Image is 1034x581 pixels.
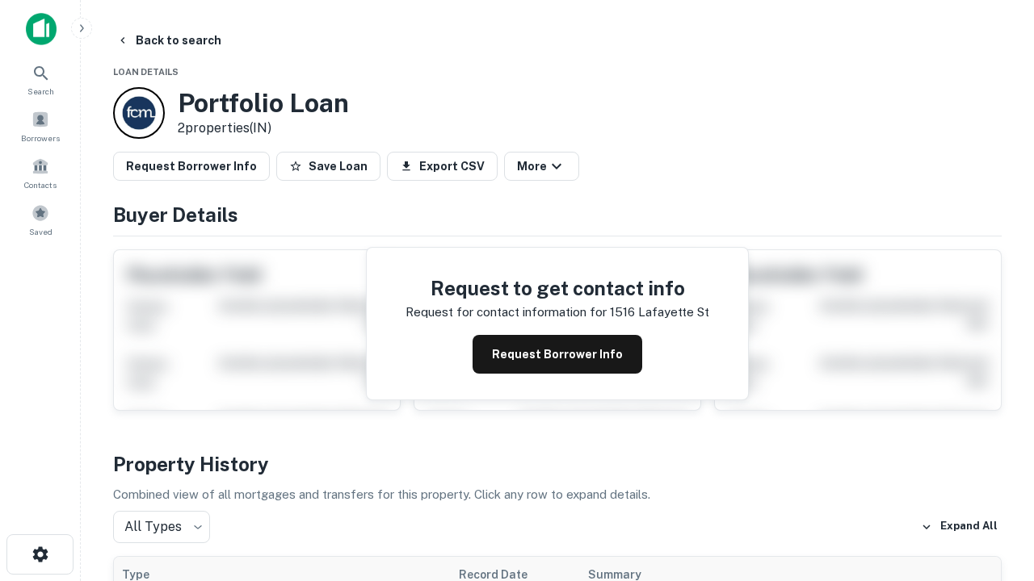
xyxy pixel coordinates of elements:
h4: Buyer Details [113,200,1002,229]
a: Borrowers [5,104,76,148]
span: Loan Details [113,67,179,77]
h4: Property History [113,449,1002,479]
button: Request Borrower Info [473,335,642,374]
button: Save Loan [276,152,380,181]
span: Search [27,85,54,98]
p: 2 properties (IN) [178,119,349,138]
p: Combined view of all mortgages and transfers for this property. Click any row to expand details. [113,485,1002,504]
span: Saved [29,225,53,238]
iframe: Chat Widget [953,452,1034,529]
img: capitalize-icon.png [26,13,57,45]
p: Request for contact information for [406,303,607,322]
span: Contacts [24,178,57,191]
a: Saved [5,198,76,241]
button: Expand All [917,515,1002,539]
span: Borrowers [21,132,60,144]
h3: Portfolio Loan [178,88,349,119]
button: More [504,152,579,181]
a: Contacts [5,151,76,194]
div: All Types [113,511,210,543]
button: Export CSV [387,152,498,181]
button: Back to search [110,26,228,55]
h4: Request to get contact info [406,274,709,303]
a: Search [5,57,76,101]
p: 1516 lafayette st [610,303,709,322]
button: Request Borrower Info [113,152,270,181]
